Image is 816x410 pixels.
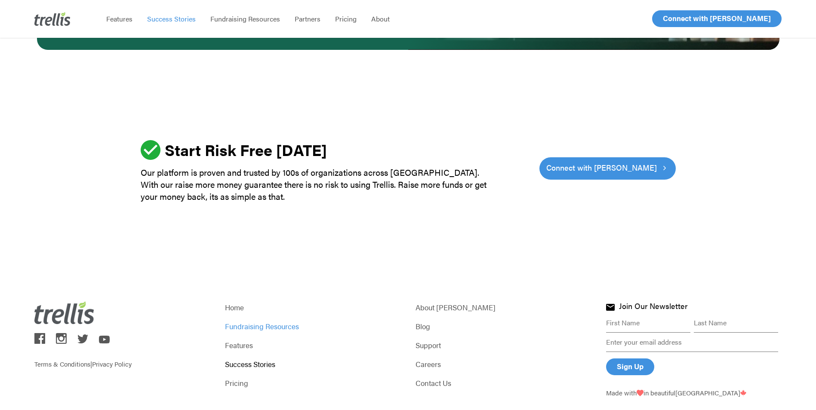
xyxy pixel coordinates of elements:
[34,333,45,344] img: trellis on facebook
[416,339,591,351] a: Support
[416,320,591,332] a: Blog
[619,302,687,313] h4: Join Our Newsletter
[416,301,591,313] a: About [PERSON_NAME]
[328,15,364,23] a: Pricing
[546,162,657,174] span: Connect with [PERSON_NAME]
[34,346,210,369] p: |
[92,359,132,368] a: Privacy Policy
[539,157,676,180] a: Connect with [PERSON_NAME]
[106,14,132,24] span: Features
[210,14,280,24] span: Fundraising Resources
[295,14,320,24] span: Partners
[740,390,746,396] img: Trellis - Canada
[364,15,397,23] a: About
[203,15,287,23] a: Fundraising Resources
[225,301,400,313] a: Home
[606,388,782,398] p: Made with in beautiful
[225,358,400,370] a: Success Stories
[335,14,357,24] span: Pricing
[694,313,778,333] input: Last Name
[140,15,203,23] a: Success Stories
[77,334,88,343] img: trellis on twitter
[606,313,690,333] input: First Name
[147,14,196,24] span: Success Stories
[225,377,400,389] a: Pricing
[56,333,67,344] img: trellis on instagram
[99,15,140,23] a: Features
[606,358,654,375] input: Sign Up
[34,12,71,26] img: Trellis
[416,358,591,370] a: Careers
[99,336,110,343] img: trellis on youtube
[225,339,400,351] a: Features
[287,15,328,23] a: Partners
[652,10,782,27] a: Connect with [PERSON_NAME]
[675,388,746,397] span: [GEOGRAPHIC_DATA]
[606,333,778,352] input: Enter your email address
[34,359,90,368] a: Terms & Conditions
[606,304,615,311] img: Join Trellis Newsletter
[637,390,644,396] img: Love From Trellis
[416,377,591,389] a: Contact Us
[141,166,494,202] p: Our platform is proven and trusted by 100s of organizations across [GEOGRAPHIC_DATA]. With our ra...
[371,14,390,24] span: About
[165,138,327,161] strong: Start Risk Free [DATE]
[225,320,400,332] a: Fundraising Resources
[141,140,160,160] img: ic_check_circle_46.svg
[34,301,95,324] img: Trellis Logo
[663,13,771,23] span: Connect with [PERSON_NAME]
